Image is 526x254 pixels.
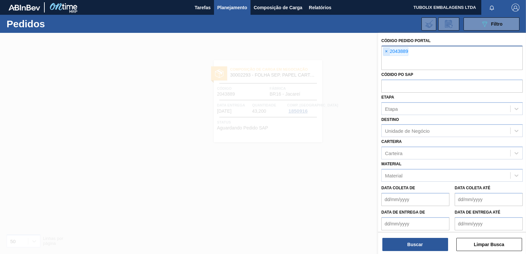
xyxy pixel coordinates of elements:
label: Códido PO SAP [381,72,413,77]
span: Filtro [491,21,503,27]
div: Unidade de Negócio [385,128,430,134]
label: Código Pedido Portal [381,38,431,43]
input: dd/mm/yyyy [381,193,449,206]
span: Planejamento [217,4,247,12]
input: dd/mm/yyyy [455,217,523,230]
input: dd/mm/yyyy [381,217,449,230]
label: Material [381,162,401,166]
div: 2043889 [383,47,408,56]
span: Composição de Carga [254,4,302,12]
button: Notificações [481,3,502,12]
label: Data de Entrega de [381,210,425,215]
button: Filtro [464,17,519,31]
input: dd/mm/yyyy [455,193,523,206]
label: Destino [381,117,399,122]
label: Data de Entrega até [455,210,500,215]
span: Relatórios [309,4,331,12]
div: Solicitação de Revisão de Pedidos [438,17,459,31]
label: Data coleta até [455,186,490,190]
img: Logout [512,4,519,12]
div: Carteira [385,150,402,156]
div: Importar Negociações dos Pedidos [421,17,436,31]
img: TNhmsLtSVTkK8tSr43FrP2fwEKptu5GPRR3wAAAABJRU5ErkJggg== [9,5,40,11]
div: Material [385,173,402,178]
label: Data coleta de [381,186,415,190]
h1: Pedidos [7,20,102,28]
label: Etapa [381,95,394,100]
span: × [383,48,390,56]
label: Carteira [381,139,402,144]
div: Etapa [385,106,398,111]
span: Tarefas [195,4,211,12]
